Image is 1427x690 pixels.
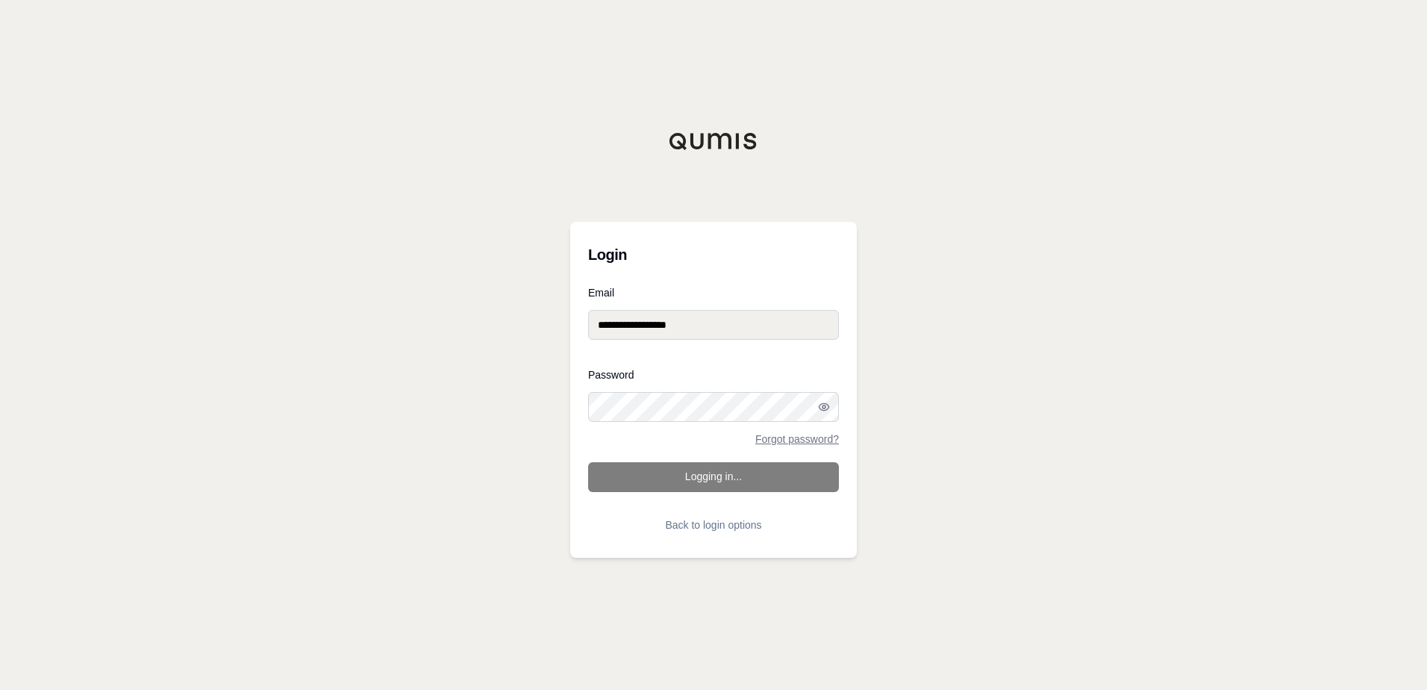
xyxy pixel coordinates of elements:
h3: Login [588,240,839,270]
button: Back to login options [588,510,839,540]
label: Password [588,370,839,380]
label: Email [588,287,839,298]
a: Forgot password? [755,434,839,444]
img: Qumis [669,132,758,150]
